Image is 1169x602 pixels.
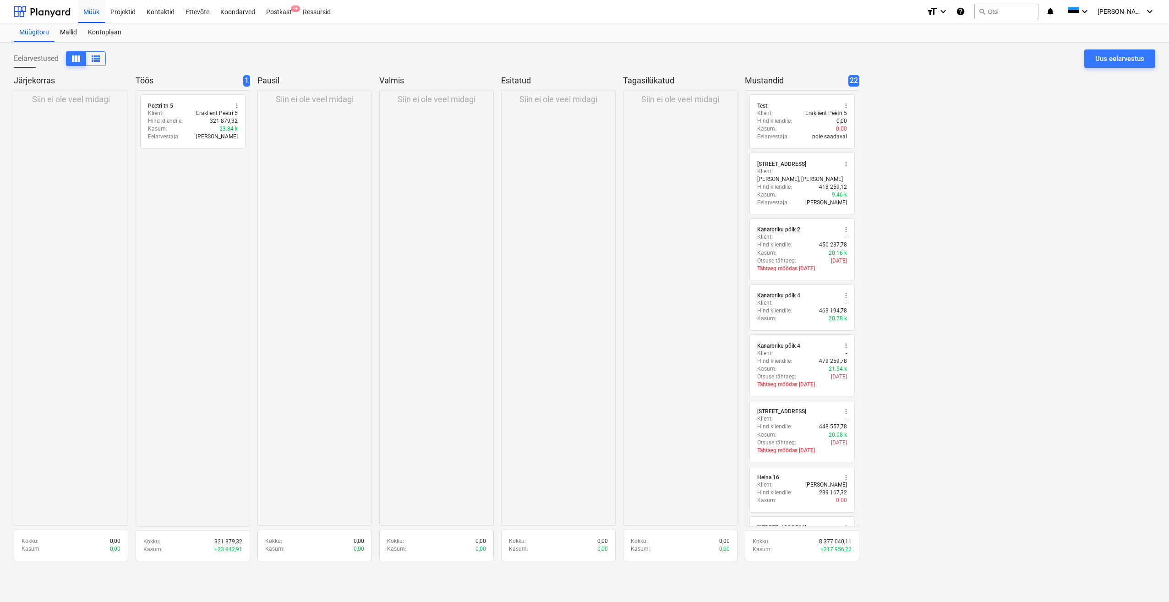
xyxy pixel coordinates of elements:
p: Mustandid [745,75,845,87]
p: 0,00 [354,537,364,545]
p: Otsuse tähtaeg : [757,257,796,265]
p: Tähtaeg möödas [DATE] [757,265,847,273]
p: Esitatud [501,75,612,86]
span: search [978,8,986,15]
p: Siin ei ole veel midagi [398,94,475,105]
p: 321 879,32 [210,117,238,125]
a: Müügitoru [14,23,55,42]
p: 21.54 k [829,365,847,373]
div: Kanarbriku põik 2 [757,226,800,233]
p: Kasum : [631,545,650,553]
div: Test [757,102,767,109]
p: Otsuse tähtaeg : [757,373,796,381]
a: Mallid [55,23,82,42]
p: [DATE] [831,439,847,447]
span: more_vert [842,474,850,481]
p: Hind kliendile : [757,117,792,125]
p: Kokku : [143,538,160,546]
p: Otsuse tähtaeg : [757,439,796,447]
i: Abikeskus [956,6,965,17]
p: Kasum : [757,249,776,257]
span: Kuva veergudena [71,53,82,64]
p: + 23 842,91 [214,546,242,553]
p: Klient : [757,168,773,175]
p: Klient : [148,109,164,117]
p: Kokku : [753,538,770,546]
p: pole saadaval [812,133,847,141]
p: [PERSON_NAME] [805,481,847,489]
p: 448 557,78 [819,423,847,431]
p: [PERSON_NAME] [805,199,847,207]
p: Kasum : [757,431,776,439]
span: more_vert [233,102,240,109]
div: Kanarbriku põik 4 [757,342,800,350]
p: 0,00 [719,537,730,545]
span: [PERSON_NAME] [1098,8,1143,15]
p: 20.16 k [829,249,847,257]
p: Kasum : [757,497,776,504]
p: Siin ei ole veel midagi [519,94,597,105]
p: + 317 956,22 [820,546,852,553]
p: - [846,415,847,423]
p: Eelarvestaja : [148,133,180,141]
p: Siin ei ole veel midagi [641,94,719,105]
p: Eelarvestaja : [757,199,789,207]
p: 479 259,78 [819,357,847,365]
i: format_size [927,6,938,17]
button: Otsi [974,4,1038,19]
p: Tähtaeg möödas [DATE] [757,381,847,389]
p: Hind kliendile : [757,489,792,497]
p: 0,00 [110,537,120,545]
p: 0,00 [475,545,486,553]
p: Klient : [757,350,773,357]
p: 0,00 [836,117,847,125]
p: Klient : [757,481,773,489]
p: Tähtaeg möödas [DATE] [757,447,847,454]
p: 0.00 [836,497,847,504]
p: Kasum : [753,546,772,553]
p: Kasum : [509,545,528,553]
div: [STREET_ADDRESS] [757,524,806,531]
p: Tagasilükatud [623,75,734,86]
div: Eelarvestused [14,51,106,66]
p: Kasum : [22,545,41,553]
i: keyboard_arrow_down [1144,6,1155,17]
p: Hind kliendile : [757,183,792,191]
p: Kokku : [265,537,282,545]
span: Kuva veergudena [90,53,101,64]
span: more_vert [842,524,850,531]
p: Hind kliendile : [757,357,792,365]
p: - [846,233,847,241]
p: Siin ei ole veel midagi [276,94,354,105]
p: 418 259,12 [819,183,847,191]
div: Kanarbriku põik 4 [757,292,800,299]
p: 0,00 [475,537,486,545]
p: 463 194,78 [819,307,847,315]
span: more_vert [842,226,850,233]
p: 20.78 k [829,315,847,323]
div: [STREET_ADDRESS] [757,160,806,168]
span: more_vert [842,102,850,109]
p: - [846,299,847,307]
a: Kontoplaan [82,23,127,42]
i: notifications [1046,6,1055,17]
p: [PERSON_NAME], [PERSON_NAME] [757,175,843,183]
p: Kasum : [757,191,776,199]
p: [DATE] [831,257,847,265]
p: Järjekorras [14,75,125,86]
button: Uus eelarvestus [1084,49,1155,68]
p: Kasum : [148,125,167,133]
span: more_vert [842,160,850,168]
p: Kasum : [757,365,776,373]
p: 289 167,32 [819,489,847,497]
span: more_vert [842,342,850,350]
p: 20.08 k [829,431,847,439]
p: Klient : [757,299,773,307]
p: Hind kliendile : [757,241,792,249]
p: 450 237,78 [819,241,847,249]
p: 8 377 040,11 [819,538,852,546]
p: Kasum : [757,315,776,323]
